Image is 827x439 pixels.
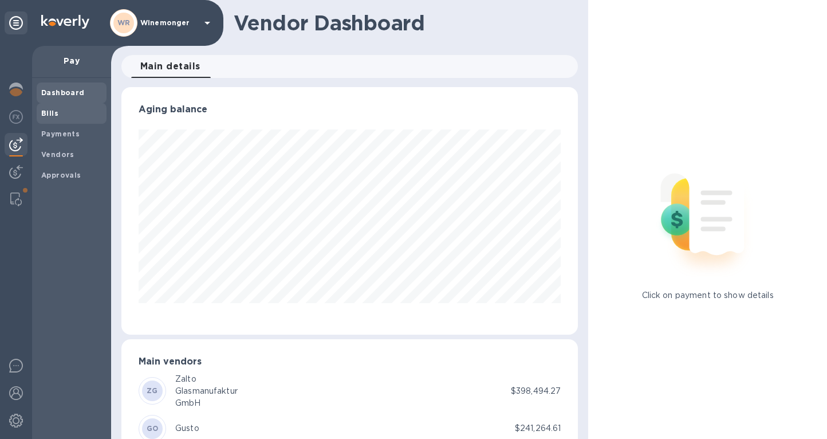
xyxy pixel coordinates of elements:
[41,109,58,117] b: Bills
[41,55,102,66] p: Pay
[139,104,561,115] h3: Aging balance
[175,397,238,409] div: GmbH
[175,373,238,385] div: Zalto
[642,289,774,301] p: Click on payment to show details
[511,385,561,397] p: $398,494.27
[139,356,561,367] h3: Main vendors
[140,19,198,27] p: Winemonger
[140,58,200,75] span: Main details
[117,18,131,27] b: WR
[9,110,23,124] img: Foreign exchange
[41,171,81,179] b: Approvals
[41,150,74,159] b: Vendors
[175,422,199,434] div: Gusto
[147,386,158,395] b: ZG
[515,422,561,434] p: $241,264.61
[147,424,159,433] b: GO
[234,11,570,35] h1: Vendor Dashboard
[41,15,89,29] img: Logo
[5,11,27,34] div: Unpin categories
[41,88,85,97] b: Dashboard
[175,385,238,397] div: Glasmanufaktur
[41,130,80,138] b: Payments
